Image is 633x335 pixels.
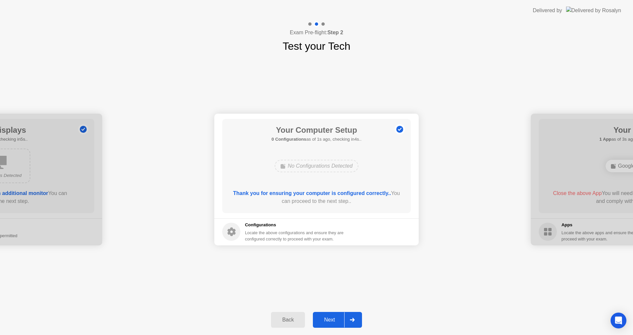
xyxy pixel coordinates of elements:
div: Back [273,317,303,323]
div: Next [315,317,344,323]
button: Back [271,312,305,328]
div: Locate the above configurations and ensure they are configured correctly to proceed with your exam. [245,230,345,242]
b: Step 2 [327,30,343,35]
div: Delivered by [533,7,562,14]
h5: as of 1s ago, checking in4s.. [272,136,362,143]
div: You can proceed to the next step.. [232,189,402,205]
h4: Exam Pre-flight: [290,29,343,37]
img: Delivered by Rosalyn [566,7,621,14]
b: 0 Configurations [272,137,306,142]
h1: Your Computer Setup [272,124,362,136]
div: Open Intercom Messenger [611,313,626,328]
h1: Test your Tech [283,38,350,54]
div: No Configurations Detected [275,160,359,172]
button: Next [313,312,362,328]
b: Thank you for ensuring your computer is configured correctly.. [233,190,391,196]
h5: Configurations [245,222,345,228]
